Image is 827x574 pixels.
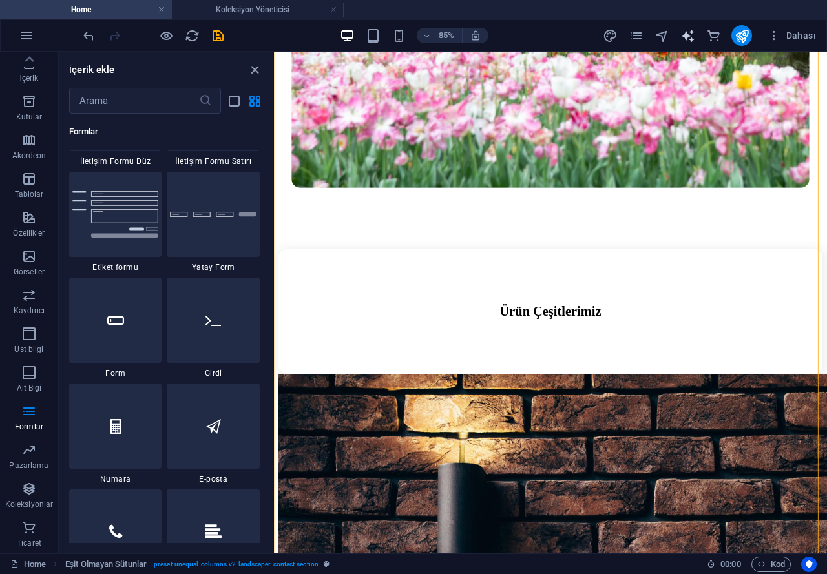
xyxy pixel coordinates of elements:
button: undo [81,28,96,43]
span: Dahası [768,29,816,42]
button: 85% [417,28,463,43]
p: Ticaret [17,538,41,548]
div: Form [69,278,162,378]
span: İletişim Formu Düz [69,156,162,167]
i: Sayfayı yeniden yükleyin [185,28,200,43]
span: Numara [69,474,162,484]
p: İçerik [19,73,38,83]
div: Girdi [167,278,260,378]
p: Kaydırıcı [14,305,45,316]
button: Dahası [762,25,821,46]
span: İletişim Formu Satırı [167,156,260,167]
span: Form [69,368,162,378]
h6: Oturum süresi [707,557,741,572]
span: Girdi [167,368,260,378]
button: close panel [247,62,262,77]
i: Geri al: change_distinct (Ctrl+Z) [81,28,96,43]
h6: Formlar [69,124,260,139]
p: Formlar [15,422,43,432]
button: Usercentrics [801,557,817,572]
button: pages [628,28,644,43]
p: Tablolar [15,189,44,200]
h6: İçerik ekle [69,62,115,77]
div: Etiket formu [69,172,162,272]
img: form-horizontal.svg [170,212,256,217]
button: save [210,28,225,43]
button: navigator [654,28,669,43]
p: Akordeon [12,150,47,161]
a: Seçimi iptal etmek için tıkla. Sayfaları açmak için çift tıkla [10,557,46,572]
p: Üst bilgi [14,344,43,354]
i: Yayınla [735,28,749,43]
p: Alt Bigi [17,383,42,393]
button: list-view [226,93,242,108]
span: Yatay Form [167,262,260,272]
p: Kutular [16,112,43,122]
button: design [602,28,618,43]
div: E-posta [167,384,260,484]
span: 00 00 [720,557,740,572]
button: grid-view [247,93,262,108]
p: Özellikler [13,228,45,238]
i: Kaydet (Ctrl+S) [211,28,225,43]
h6: 85% [436,28,457,43]
button: commerce [706,28,721,43]
h4: Koleksiyon Yöneticisi [172,3,344,17]
div: Numara [69,384,162,484]
p: Koleksiyonlar [5,499,53,509]
button: publish [731,25,752,46]
span: E-posta [167,474,260,484]
button: Kod [751,557,791,572]
button: reload [184,28,200,43]
div: Yatay Form [167,172,260,272]
img: contact-form-label.svg [72,191,159,238]
nav: breadcrumb [65,557,330,572]
span: : [729,559,731,569]
p: Görseller [14,267,45,277]
button: text_generator [680,28,695,43]
span: Etiket formu [69,262,162,272]
input: Arama [69,88,199,114]
p: Pazarlama [9,460,48,471]
span: Kod [757,557,785,572]
span: Seçmek için tıkla. Düzenlemek için çift tıkla [65,557,147,572]
i: Bu element, özelleştirilebilir bir ön ayar [324,560,330,568]
i: Yeniden boyutlandırmada yakınlaştırma düzeyini seçilen cihaza uyacak şekilde otomatik olarak ayarla. [470,30,481,41]
span: . preset-unequal-columns-v2-landscaper-contact-section [152,557,319,572]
